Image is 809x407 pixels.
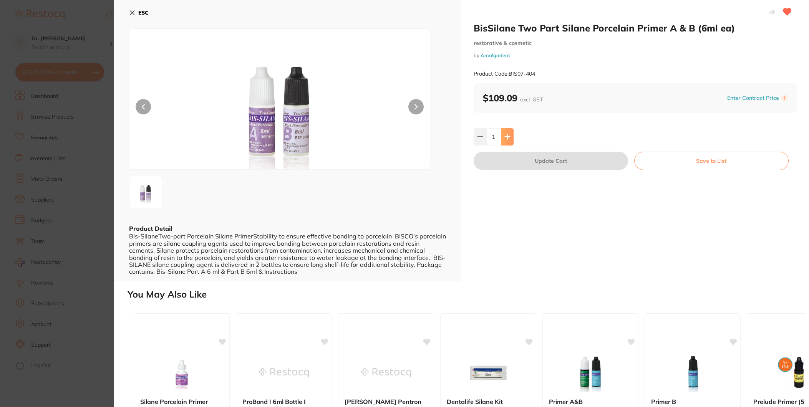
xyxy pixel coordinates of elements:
[129,233,446,275] div: Bis-SilaneTwo-part Porcelain Silane PrimerStability to ensure effective bonding to porcelain BISC...
[520,96,543,103] span: excl. GST
[157,354,207,392] img: Silane Porcelain Primer Bottle
[668,354,718,392] img: Primer B
[634,152,789,170] button: Save to List
[474,71,535,77] small: Product Code: BIS07-404
[138,9,149,16] b: ESC
[129,225,172,232] b: Product Detail
[474,22,797,34] h2: BisSilane Two Part Silane Porcelain Primer A & B (6ml ea)
[565,354,615,392] img: Primer A&B
[189,48,370,169] img: Zw
[651,398,734,405] b: Primer B
[549,398,632,405] b: Primer A&B
[463,354,513,392] img: Dentalife Silane Kit
[474,152,628,170] button: Update Cart
[474,53,797,58] small: by
[361,354,411,392] img: Kerr Pentron BOND-1 Primer & Adhesive 6ml Bottle
[725,94,781,102] button: Enter Contract Price
[447,398,530,405] b: Dentalife Silane Kit
[781,95,787,101] label: i
[481,52,510,58] a: Amalgadent
[474,40,797,46] small: restorative & cosmetic
[259,354,309,392] img: ProBond I 6ml Bottle I Primer I Refill of 1
[132,179,159,206] img: Zw
[128,289,806,300] h2: You May Also Like
[129,6,149,19] button: ESC
[483,92,543,104] b: $109.09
